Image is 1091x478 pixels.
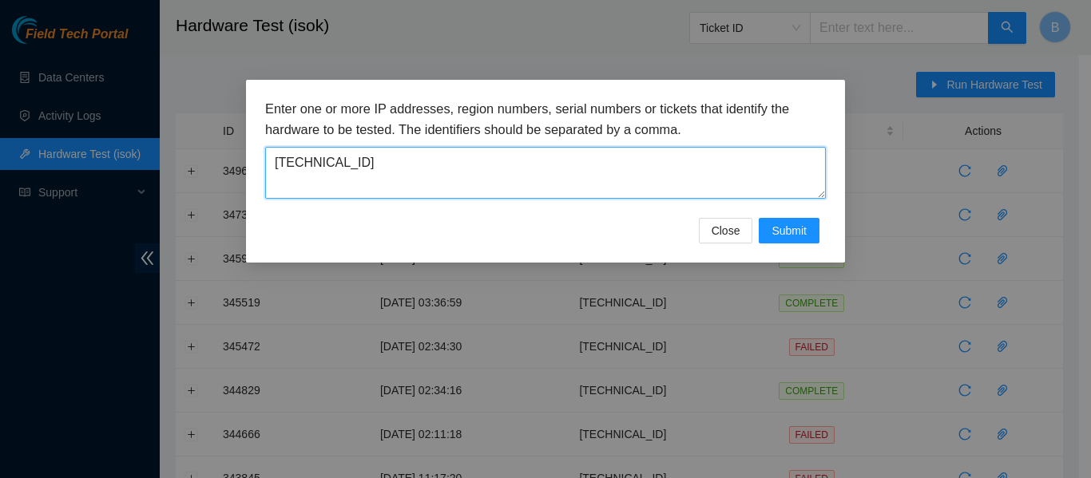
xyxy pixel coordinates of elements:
textarea: [TECHNICAL_ID] [265,147,826,199]
button: Submit [759,218,819,243]
h3: Enter one or more IP addresses, region numbers, serial numbers or tickets that identify the hardw... [265,99,826,140]
span: Submit [772,222,807,239]
button: Close [699,218,753,243]
span: Close [712,222,740,239]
